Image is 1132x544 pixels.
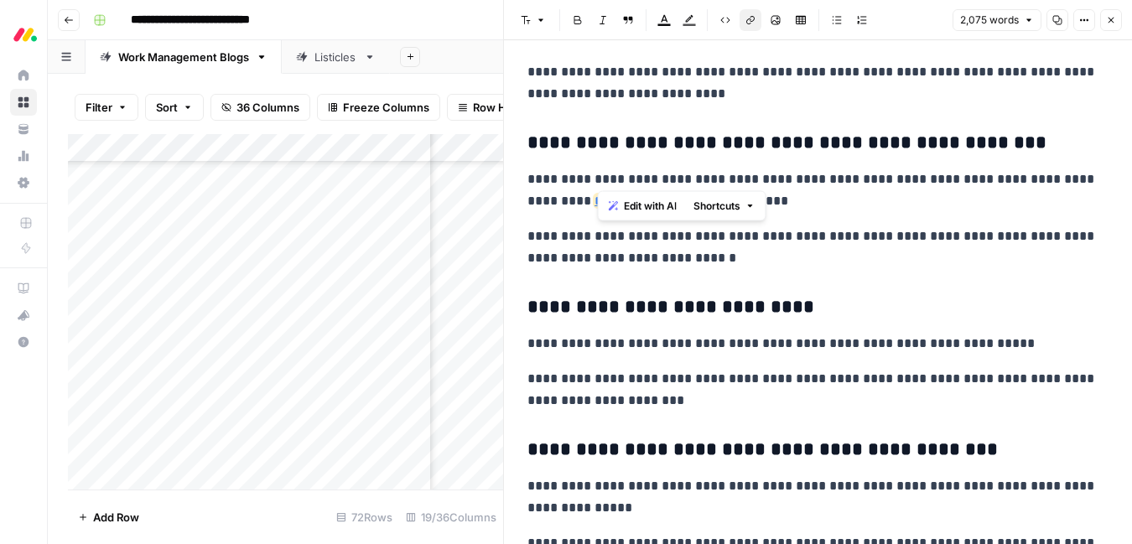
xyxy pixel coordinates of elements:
[330,504,399,531] div: 72 Rows
[953,9,1041,31] button: 2,075 words
[10,13,37,55] button: Workspace: Monday.com
[282,40,390,74] a: Listicles
[10,302,37,329] button: What's new?
[693,199,740,214] span: Shortcuts
[10,142,37,169] a: Usage
[314,49,357,65] div: Listicles
[11,303,36,328] div: What's new?
[10,19,40,49] img: Monday.com Logo
[86,40,282,74] a: Work Management Blogs
[156,99,178,116] span: Sort
[118,49,249,65] div: Work Management Blogs
[75,94,138,121] button: Filter
[86,99,112,116] span: Filter
[210,94,310,121] button: 36 Columns
[10,62,37,89] a: Home
[343,99,429,116] span: Freeze Columns
[624,199,677,214] span: Edit with AI
[447,94,544,121] button: Row Height
[145,94,204,121] button: Sort
[236,99,299,116] span: 36 Columns
[10,169,37,196] a: Settings
[68,504,149,531] button: Add Row
[602,195,683,217] button: Edit with AI
[10,89,37,116] a: Browse
[10,275,37,302] a: AirOps Academy
[317,94,440,121] button: Freeze Columns
[473,99,533,116] span: Row Height
[960,13,1019,28] span: 2,075 words
[399,504,503,531] div: 19/36 Columns
[10,329,37,355] button: Help + Support
[93,509,139,526] span: Add Row
[10,116,37,142] a: Your Data
[687,195,762,217] button: Shortcuts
